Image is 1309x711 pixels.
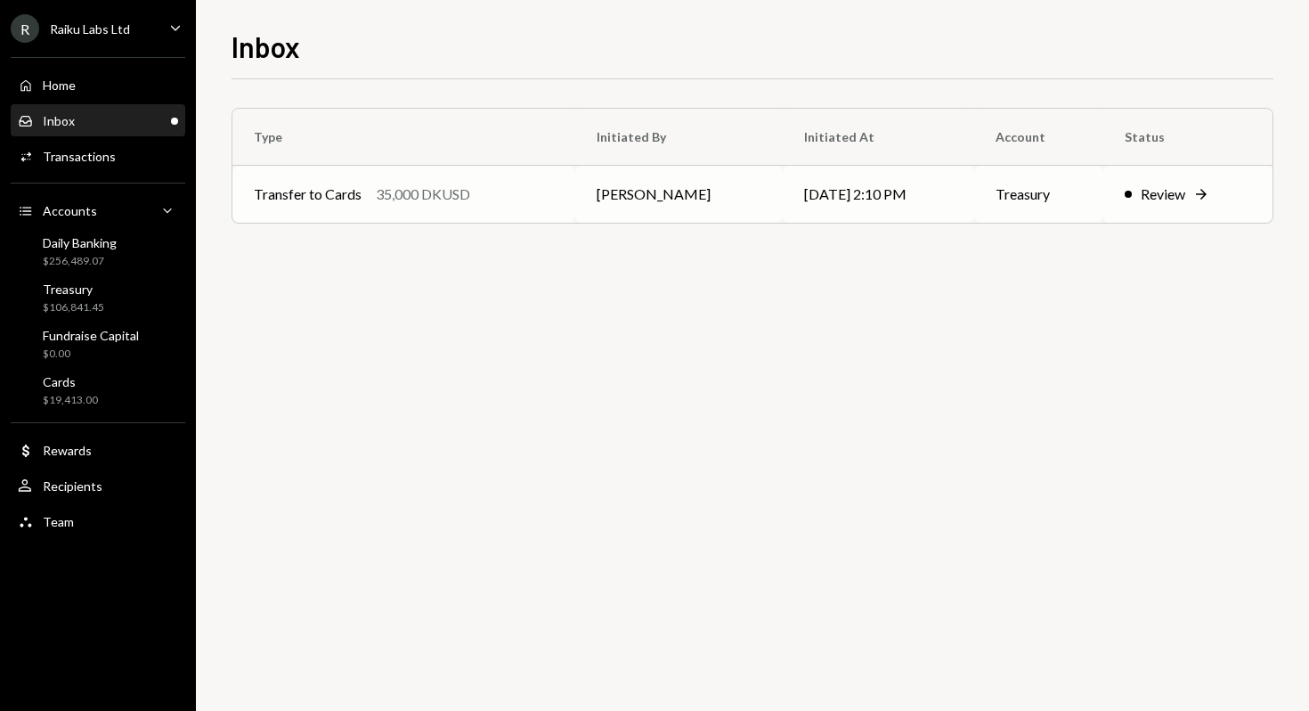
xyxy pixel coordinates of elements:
h1: Inbox [232,29,300,64]
a: Cards$19,413.00 [11,369,185,412]
div: Team [43,514,74,529]
a: Daily Banking$256,489.07 [11,230,185,273]
div: $106,841.45 [43,300,104,315]
div: Fundraise Capital [43,328,139,343]
th: Type [232,109,575,166]
a: Team [11,505,185,537]
div: Accounts [43,203,97,218]
div: Rewards [43,443,92,458]
div: Treasury [43,282,104,297]
a: Accounts [11,194,185,226]
a: Inbox [11,104,185,136]
th: Status [1103,109,1273,166]
td: [DATE] 2:10 PM [783,166,975,223]
div: $19,413.00 [43,393,98,408]
div: $0.00 [43,347,139,362]
div: Transactions [43,149,116,164]
th: Account [974,109,1102,166]
th: Initiated At [783,109,975,166]
div: Recipients [43,478,102,494]
div: Cards [43,374,98,389]
div: R [11,14,39,43]
a: Transactions [11,140,185,172]
a: Recipients [11,470,185,502]
div: Inbox [43,113,75,128]
div: $256,489.07 [43,254,117,269]
div: Daily Banking [43,235,117,250]
a: Rewards [11,434,185,466]
div: 35,000 DKUSD [376,184,470,205]
div: Review [1141,184,1185,205]
td: [PERSON_NAME] [575,166,783,223]
a: Treasury$106,841.45 [11,276,185,319]
div: Transfer to Cards [254,184,362,205]
td: Treasury [974,166,1102,223]
a: Fundraise Capital$0.00 [11,323,185,365]
th: Initiated By [575,109,783,166]
a: Home [11,69,185,101]
div: Home [43,78,76,93]
div: Raiku Labs Ltd [50,21,130,37]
